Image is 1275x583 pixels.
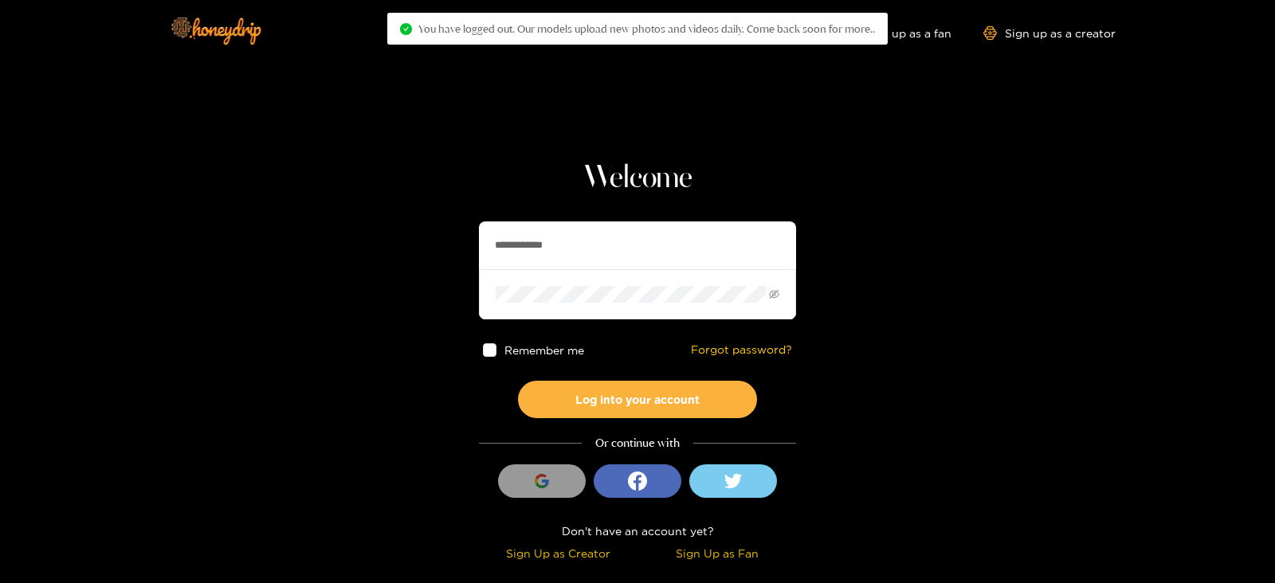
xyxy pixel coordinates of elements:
div: Sign Up as Fan [641,544,792,562]
a: Sign up as a fan [842,26,951,40]
span: You have logged out. Our models upload new photos and videos daily. Come back soon for more.. [418,22,875,35]
a: Sign up as a creator [983,26,1116,40]
div: Don't have an account yet? [479,522,796,540]
div: Sign Up as Creator [483,544,634,562]
span: eye-invisible [769,289,779,299]
a: Forgot password? [691,343,792,357]
button: Log into your account [518,381,757,418]
div: Or continue with [479,434,796,452]
h1: Welcome [479,159,796,198]
span: Remember me [504,344,584,356]
span: check-circle [400,23,412,35]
